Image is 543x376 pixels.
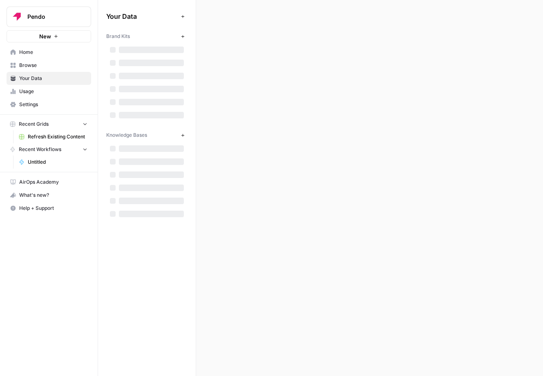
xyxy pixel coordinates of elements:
span: Untitled [28,158,87,166]
button: Recent Workflows [7,143,91,156]
button: What's new? [7,189,91,202]
span: Usage [19,88,87,95]
button: Help + Support [7,202,91,215]
span: Help + Support [19,205,87,212]
span: Your Data [106,11,178,21]
button: New [7,30,91,42]
a: Untitled [15,156,91,169]
span: Recent Workflows [19,146,61,153]
span: Settings [19,101,87,108]
span: Refresh Existing Content [28,133,87,140]
span: Knowledge Bases [106,131,147,139]
a: Refresh Existing Content [15,130,91,143]
a: Settings [7,98,91,111]
a: Usage [7,85,91,98]
span: Recent Grids [19,120,49,128]
a: Your Data [7,72,91,85]
span: AirOps Academy [19,178,87,186]
span: Pendo [27,13,77,21]
span: New [39,32,51,40]
span: Your Data [19,75,87,82]
span: Home [19,49,87,56]
img: Pendo Logo [9,9,24,24]
button: Workspace: Pendo [7,7,91,27]
a: AirOps Academy [7,176,91,189]
span: Brand Kits [106,33,130,40]
a: Home [7,46,91,59]
span: Browse [19,62,87,69]
a: Browse [7,59,91,72]
button: Recent Grids [7,118,91,130]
